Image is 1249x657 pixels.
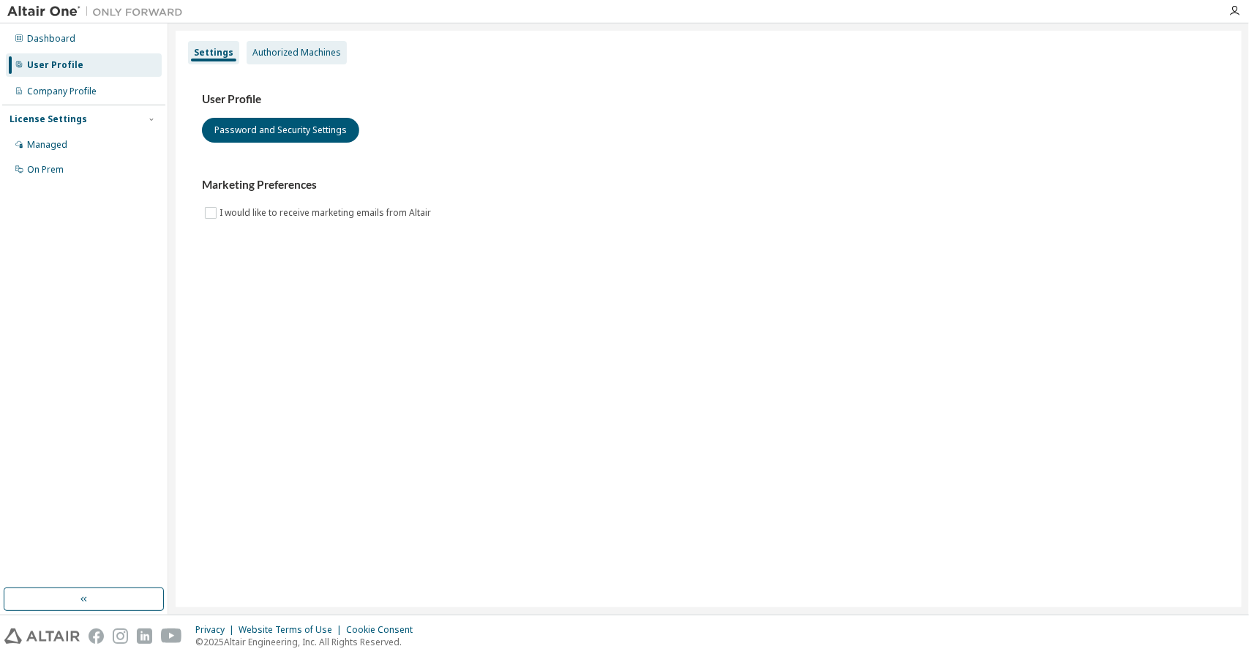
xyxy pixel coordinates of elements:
[202,92,1215,107] h3: User Profile
[161,628,182,644] img: youtube.svg
[195,636,421,648] p: © 2025 Altair Engineering, Inc. All Rights Reserved.
[346,624,421,636] div: Cookie Consent
[202,118,359,143] button: Password and Security Settings
[27,86,97,97] div: Company Profile
[239,624,346,636] div: Website Terms of Use
[27,139,67,151] div: Managed
[252,47,341,59] div: Authorized Machines
[27,164,64,176] div: On Prem
[10,113,87,125] div: License Settings
[89,628,104,644] img: facebook.svg
[7,4,190,19] img: Altair One
[27,59,83,71] div: User Profile
[195,624,239,636] div: Privacy
[220,204,434,222] label: I would like to receive marketing emails from Altair
[113,628,128,644] img: instagram.svg
[4,628,80,644] img: altair_logo.svg
[27,33,75,45] div: Dashboard
[137,628,152,644] img: linkedin.svg
[194,47,233,59] div: Settings
[202,178,1215,192] h3: Marketing Preferences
